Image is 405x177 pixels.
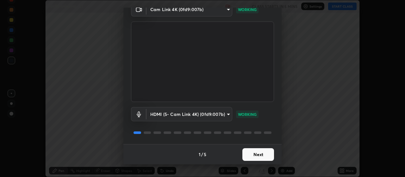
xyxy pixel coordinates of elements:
h4: 1 [199,151,201,158]
p: WORKING [238,7,257,12]
p: WORKING [238,111,257,117]
h4: 5 [204,151,206,158]
h4: / [201,151,203,158]
div: Cam Link 4K (0fd9:007b) [146,107,232,121]
button: Next [242,148,274,161]
div: Cam Link 4K (0fd9:007b) [146,2,232,16]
